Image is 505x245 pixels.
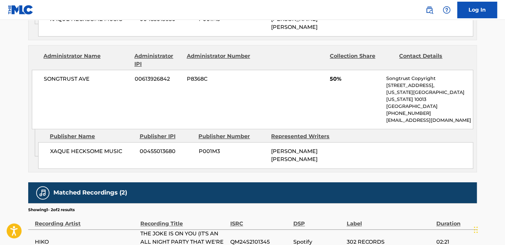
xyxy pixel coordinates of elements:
[386,110,473,117] p: [PHONE_NUMBER]
[386,82,473,89] p: [STREET_ADDRESS],
[386,103,473,110] p: [GEOGRAPHIC_DATA]
[440,3,453,17] div: Help
[44,75,130,83] span: SONGTRUST AVE
[135,75,182,83] span: 00613926842
[386,117,473,124] p: [EMAIL_ADDRESS][DOMAIN_NAME]
[386,75,473,82] p: Songtrust Copyright
[140,147,193,155] span: 00455013680
[43,52,129,68] div: Administrator Name
[271,148,318,162] span: [PERSON_NAME] [PERSON_NAME]
[39,189,47,197] img: Matched Recordings
[230,213,290,228] div: ISRC
[50,147,135,155] span: XAQUE HECKSOME MUSIC
[423,3,436,17] a: Public Search
[346,213,433,228] div: Label
[8,5,34,15] img: MLC Logo
[443,6,451,14] img: help
[436,213,473,228] div: Duration
[457,2,497,18] a: Log In
[399,52,464,68] div: Contact Details
[50,132,134,140] div: Publisher Name
[425,6,433,14] img: search
[134,52,181,68] div: Administrator IPI
[140,213,227,228] div: Recording Title
[386,89,473,103] p: [US_STATE][GEOGRAPHIC_DATA][US_STATE] 10013
[330,52,394,68] div: Collection Share
[330,75,381,83] span: 50%
[472,213,505,245] iframe: Chat Widget
[271,132,339,140] div: Represented Writers
[139,132,193,140] div: Publisher IPI
[293,213,343,228] div: DSP
[198,147,266,155] span: P001M3
[474,220,478,240] div: Drag
[187,75,251,83] span: P8368C
[198,132,266,140] div: Publisher Number
[28,207,75,213] p: Showing 1 - 2 of 2 results
[186,52,251,68] div: Administrator Number
[35,213,137,228] div: Recording Artist
[53,189,127,197] h5: Matched Recordings (2)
